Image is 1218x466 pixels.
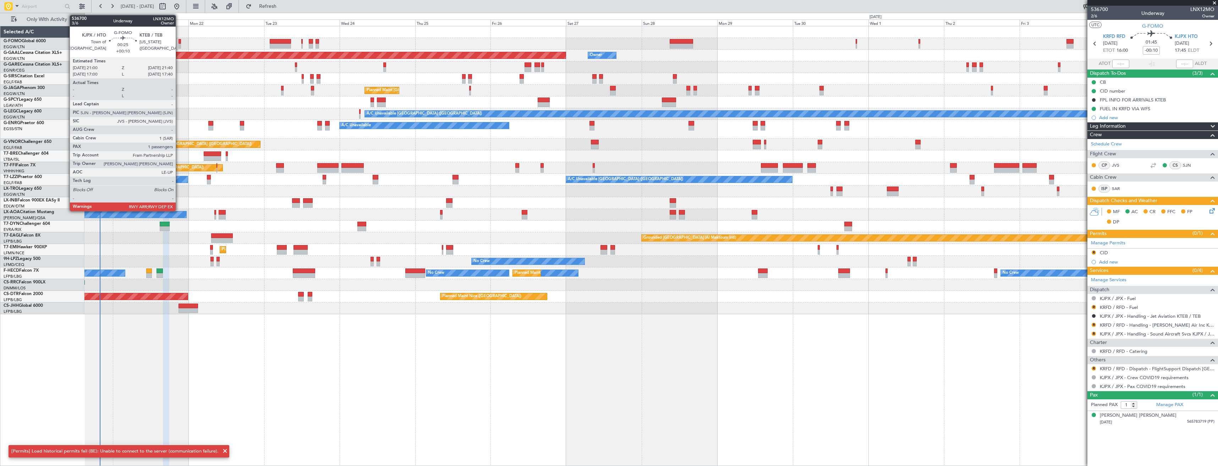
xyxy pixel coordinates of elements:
a: Manage PAX [1156,401,1183,409]
div: Planned Maint [GEOGRAPHIC_DATA] ([GEOGRAPHIC_DATA]) [515,268,626,278]
a: T7-EMIHawker 900XP [4,245,47,249]
a: LFPB/LBG [4,309,22,314]
div: Planned Maint [GEOGRAPHIC_DATA] ([GEOGRAPHIC_DATA]) [140,139,252,150]
span: [DATE] [1103,40,1118,47]
a: KRFD / RFD - Fuel [1100,304,1138,310]
a: KRFD / RFD - Catering [1100,348,1147,354]
a: SJN [1183,162,1199,168]
a: G-GARECessna Citation XLS+ [4,62,62,67]
div: Add new [1099,115,1214,121]
span: 01:45 [1146,39,1157,46]
span: G-VNOR [4,140,21,144]
span: Dispatch To-Dos [1090,70,1126,78]
span: LX-AOA [4,210,20,214]
span: T7-EMI [4,245,17,249]
a: T7-DYNChallenger 604 [4,222,50,226]
a: VHHH/HKG [4,168,24,174]
span: FP [1187,209,1192,216]
a: G-GAALCessna Citation XLS+ [4,51,62,55]
a: Manage Permits [1091,240,1125,247]
span: CS-DTR [4,292,19,296]
input: --:-- [1112,60,1129,68]
span: CS-RRC [4,280,19,284]
a: LX-TROLegacy 650 [4,187,42,191]
a: G-SIRSCitation Excel [4,74,44,78]
a: Manage Services [1091,277,1126,284]
span: T7-DYN [4,222,20,226]
a: KRFD / RFD - Handling - [PERSON_NAME] Air Inc KRFD / RFD [1100,322,1214,328]
span: [DATE] [1175,40,1189,47]
span: G-FOMO [1142,22,1163,30]
a: LX-INBFalcon 900EX EASy II [4,198,60,203]
div: Tue 23 [264,20,340,26]
a: EGGW/LTN [4,192,25,197]
div: A/C Unavailable [GEOGRAPHIC_DATA] (Stansted) [101,120,191,131]
a: EGGW/LTN [4,91,25,96]
span: (3/3) [1192,70,1203,77]
span: T7-EAGL [4,233,21,238]
span: 536700 [1091,6,1108,13]
div: No Crew [1003,268,1019,278]
a: T7-EAGLFalcon 8X [4,233,40,238]
a: EGLF/FAB [4,79,22,85]
span: G-ENRG [4,121,20,125]
a: G-VNORChallenger 650 [4,140,51,144]
a: G-SPCYLegacy 650 [4,98,42,102]
span: ATOT [1099,60,1110,67]
div: [DATE] [869,14,882,20]
span: CS-JHH [4,304,19,308]
button: R [1092,332,1096,336]
a: EGGW/LTN [4,115,25,120]
div: CID number [1100,88,1125,94]
button: R [1092,250,1096,255]
a: LFPB/LBG [4,297,22,303]
a: G-JAGAPhenom 300 [4,86,45,90]
a: LFMD/CEQ [4,262,24,267]
span: (1/1) [1192,391,1203,398]
span: Flight Crew [1090,150,1116,158]
span: FFC [1167,209,1175,216]
span: LX-INB [4,198,17,203]
span: Pax [1090,391,1098,399]
div: Wed 24 [340,20,415,26]
div: CB [1100,79,1106,85]
span: Dispatch [1090,286,1109,294]
div: CS [1169,161,1181,169]
a: SAR [1112,185,1128,192]
a: EGSS/STN [4,126,22,132]
button: R [1092,366,1096,371]
span: LNX12MO [1190,6,1214,13]
a: LFPB/LBG [4,239,22,244]
button: R [1092,323,1096,327]
span: G-JAGA [4,86,20,90]
a: F-HECDFalcon 7X [4,268,39,273]
div: Mon 22 [188,20,264,26]
span: Dispatch Checks and Weather [1090,197,1157,205]
a: EGLF/FAB [4,145,22,150]
div: Planned Maint [GEOGRAPHIC_DATA] ([GEOGRAPHIC_DATA]) [367,85,478,96]
span: Charter [1090,339,1107,347]
div: No Crew [428,268,444,278]
span: Crew [1090,131,1102,139]
a: KJPX / JPX - Pax COVID19 requirements [1100,383,1185,389]
span: F-HECD [4,268,19,273]
span: ETOT [1103,47,1115,54]
span: G-GARE [4,62,20,67]
span: G-GAAL [4,51,20,55]
div: [DATE] [86,14,98,20]
a: LFMN/NCE [4,250,24,256]
div: Underway [1141,10,1164,17]
a: KJPX / JPX - Crew COVID19 requirements [1100,375,1189,381]
span: Refresh [253,4,283,9]
a: G-FOMOGlobal 6000 [4,39,46,43]
span: KJPX HTO [1175,33,1198,40]
span: G-SPCY [4,98,19,102]
label: Planned PAX [1091,401,1118,409]
div: CID [1100,250,1108,256]
span: [DATE] [1100,420,1112,425]
a: EGGW/LTN [4,44,25,50]
div: Wed 1 [868,20,944,26]
a: CS-DTRFalcon 2000 [4,292,43,296]
span: CR [1150,209,1156,216]
a: JVS [1112,162,1128,168]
